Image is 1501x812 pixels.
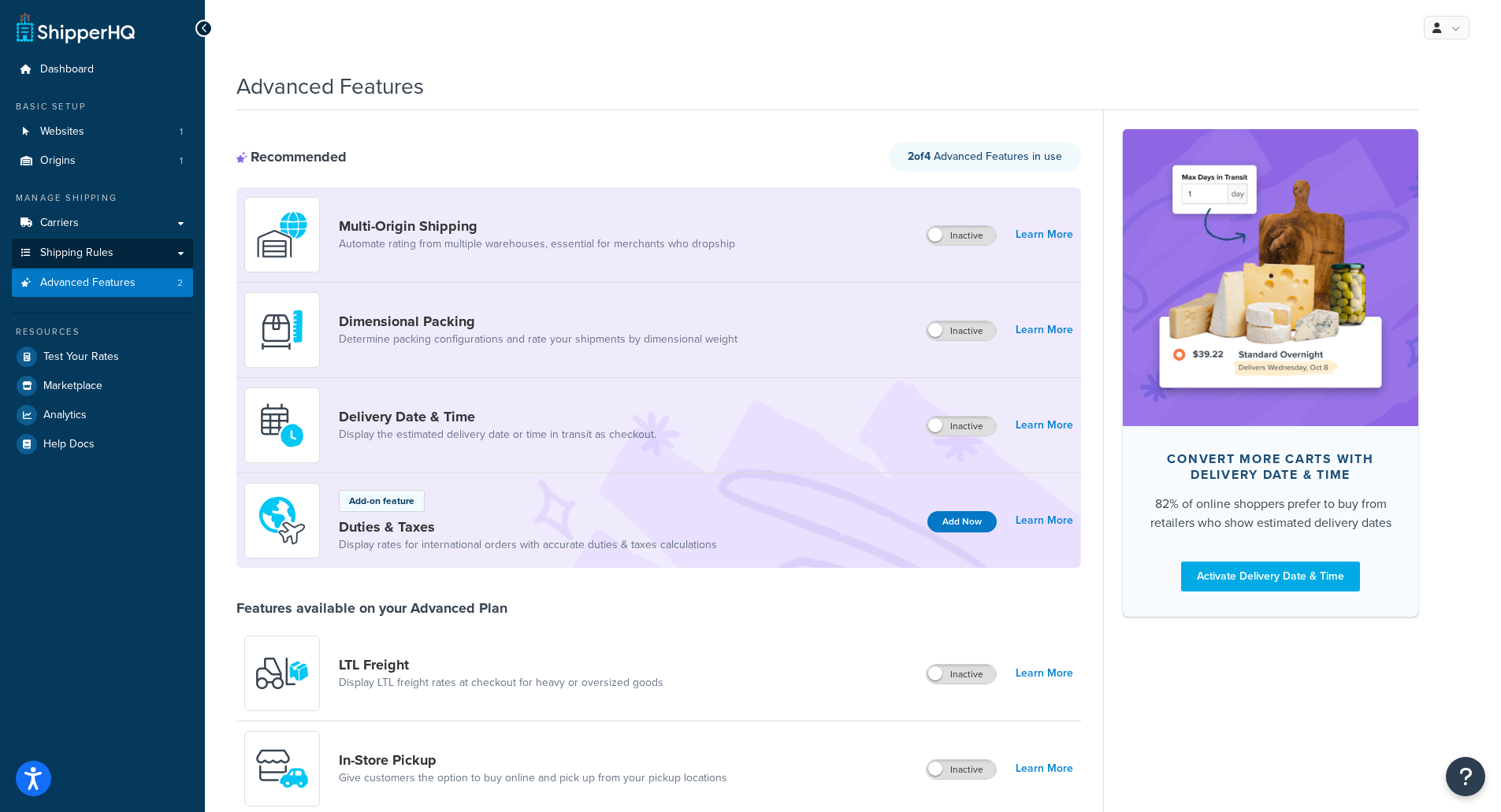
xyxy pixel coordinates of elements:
[1016,758,1073,780] a: Learn More
[1148,495,1393,532] div: 82% of online shoppers prefer to buy from retailers who show estimated delivery dates
[12,100,193,113] div: Basic Setup
[12,430,193,458] a: Help Docs
[255,646,310,701] img: y79ZsPf0fXUFUhFXDzUgf+ktZg5F2+ohG75+v3d2s1D9TjoU8PiyCIluIjV41seZevKCRuEjTPPOKHJsQcmKCXGdfprl3L4q7...
[12,343,193,371] a: Test Your Rates
[927,760,996,779] label: Inactive
[927,511,997,532] button: Add Now
[236,599,507,617] div: Features available on your Advanced Plan
[1446,757,1485,796] button: Open Resource Center
[927,665,996,684] label: Inactive
[180,154,183,168] span: 1
[339,408,656,425] a: Delivery Date & Time
[927,226,996,245] label: Inactive
[12,117,193,146] li: Websites
[927,321,996,340] label: Inactive
[339,675,663,691] a: Display LTL freight rates at checkout for heavy or oversized goods
[339,313,737,330] a: Dimensional Packing
[1016,662,1073,684] a: Learn More
[12,146,193,176] li: Origins
[12,55,193,84] a: Dashboard
[12,372,193,400] a: Marketplace
[1146,153,1395,402] img: feature-image-ddt-36eae7f7280da8017bfb280eaccd9c446f90b1fe08728e4019434db127062ab4.png
[12,269,193,298] a: Advanced Features2
[12,146,193,176] a: Origins1
[339,770,727,786] a: Give customers the option to buy online and pick up from your pickup locations
[236,71,424,102] h1: Advanced Features
[40,247,113,260] span: Shipping Rules
[40,276,136,290] span: Advanced Features
[255,493,310,548] img: icon-duo-feat-landed-cost-7136b061.png
[255,207,310,262] img: WatD5o0RtDAAAAAElFTkSuQmCC
[40,217,79,230] span: Carriers
[12,401,193,429] a: Analytics
[12,191,193,205] div: Manage Shipping
[339,518,717,536] a: Duties & Taxes
[339,537,717,553] a: Display rates for international orders with accurate duties & taxes calculations
[339,217,735,235] a: Multi-Origin Shipping
[236,148,347,165] div: Recommended
[339,236,735,252] a: Automate rating from multiple warehouses, essential for merchants who dropship
[339,427,656,443] a: Display the estimated delivery date or time in transit as checkout.
[255,302,310,358] img: DTVBYsAAAAAASUVORK5CYII=
[255,398,310,453] img: gfkeb5ejjkALwAAAABJRU5ErkJggg==
[339,332,737,347] a: Determine packing configurations and rate your shipments by dimensional weight
[40,63,94,76] span: Dashboard
[339,656,663,673] a: LTL Freight
[12,269,193,298] li: Advanced Features
[43,409,87,422] span: Analytics
[12,325,193,339] div: Resources
[1016,319,1073,341] a: Learn More
[177,276,183,290] span: 2
[908,148,1062,165] span: Advanced Features in use
[1016,414,1073,436] a: Learn More
[1016,224,1073,246] a: Learn More
[12,209,193,238] a: Carriers
[349,494,414,508] p: Add-on feature
[339,751,727,769] a: In-Store Pickup
[1181,562,1360,591] a: Activate Delivery Date & Time
[180,125,183,139] span: 1
[1148,451,1393,483] div: Convert more carts with delivery date & time
[43,380,102,393] span: Marketplace
[908,148,931,165] strong: 2 of 4
[12,117,193,146] a: Websites1
[255,741,310,796] img: wfgcfpwTIucLEAAAAASUVORK5CYII=
[1016,510,1073,532] a: Learn More
[43,438,95,451] span: Help Docs
[43,350,119,364] span: Test Your Rates
[12,239,193,268] a: Shipping Rules
[40,154,76,168] span: Origins
[927,417,996,436] label: Inactive
[40,125,84,139] span: Websites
